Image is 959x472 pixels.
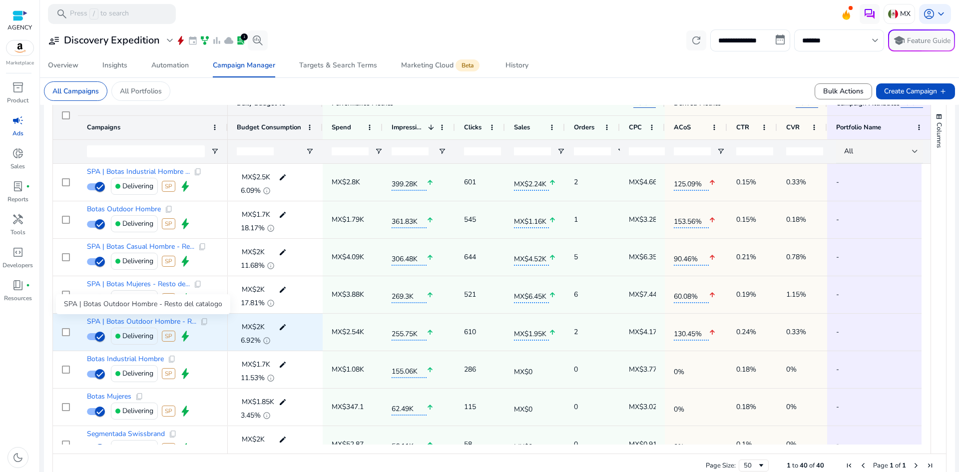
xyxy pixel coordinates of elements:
[122,176,153,196] p: Delivering
[884,86,947,96] span: Create Campaign
[241,33,248,40] div: 1
[87,318,196,325] span: SPA | Botas Outdoor Hombre - R...
[815,83,872,99] button: Bulk Actions
[276,395,289,410] mat-icon: edit
[12,147,24,159] span: donut_small
[915,99,923,107] span: keyboard_arrow_right
[786,359,797,380] p: 0%
[276,207,289,222] mat-icon: edit
[557,147,565,155] button: Open Filter Menu
[574,434,578,455] p: 0
[869,34,881,46] span: keyboard_arrow_down
[179,368,191,380] span: bolt
[48,62,78,69] div: Overview
[135,393,143,401] span: content_copy
[87,168,190,175] span: SPA | Botas Industrial Hombre ...
[120,86,162,96] p: All Portfolios
[89,8,98,19] span: /
[786,209,806,230] p: 0.18%
[392,123,424,132] span: Impressions
[800,461,808,470] span: 40
[736,359,756,380] p: 0.18%
[151,62,189,69] div: Automation
[549,247,556,268] mat-icon: arrow_upward
[12,279,24,291] span: book_4
[648,99,656,107] span: keyboard_arrow_right
[514,123,530,132] span: Sales
[162,293,175,304] span: SP
[276,432,289,447] mat-icon: edit
[674,174,709,191] span: 125.09%
[169,430,177,438] span: content_copy
[816,461,824,470] span: 40
[263,337,271,345] span: info
[198,243,206,251] span: content_copy
[836,322,923,342] span: -
[629,172,657,192] p: MX$4.66
[907,36,951,46] p: Feature Guide
[786,397,797,417] p: 0%
[176,35,186,45] span: bolt
[242,285,265,294] span: MX$2K
[736,322,756,342] p: 0.24%
[242,247,265,257] span: MX$2K
[427,397,434,418] mat-icon: arrow_upward
[744,461,757,470] div: 50
[276,245,289,260] mat-icon: edit
[709,247,716,268] mat-icon: arrow_upward
[6,40,33,55] img: amazon.svg
[224,35,234,45] span: cloud
[200,318,208,326] span: content_copy
[10,228,25,237] p: Tools
[4,294,32,303] p: Resources
[12,180,24,192] span: lab_profile
[122,438,153,459] p: Delivering
[332,247,364,267] p: MX$4.09K
[87,431,165,438] span: Segmentada Swissbrand
[168,355,176,363] span: content_copy
[736,434,752,455] p: 0.1%
[786,247,806,267] p: 0.78%
[211,147,219,155] button: Open Filter Menu
[87,206,161,213] span: Botas Outdoor Hombre
[427,285,434,305] mat-icon: arrow_upward
[736,172,756,192] p: 0.15%
[64,34,160,46] h3: Discovery Expedition
[549,210,556,230] mat-icon: arrow_upward
[845,462,853,470] div: First Page
[267,299,275,307] span: info
[299,62,377,69] div: Targets & Search Terms
[464,209,476,230] p: 545
[375,147,383,155] button: Open Filter Menu
[617,147,625,155] button: Open Filter Menu
[179,180,191,192] span: bolt
[549,322,556,343] mat-icon: arrow_upward
[514,399,549,415] span: MX$0
[267,374,275,382] span: info
[242,322,265,332] span: MX$2K
[242,397,274,407] span: MX$1.85K
[574,397,578,417] p: 0
[686,30,706,50] button: refresh
[859,462,867,470] div: Previous Page
[836,172,923,192] span: -
[401,61,481,69] div: Marketing Cloud
[122,326,153,346] p: Delivering
[736,284,756,305] p: 0.19%
[549,172,556,193] mat-icon: arrow_upward
[709,322,716,343] mat-icon: arrow_upward
[574,172,578,192] p: 2
[332,359,364,380] p: MX$1.08K
[464,123,481,132] span: Clicks
[7,96,28,105] p: Product
[162,331,175,342] span: SP
[188,35,198,45] span: event
[162,443,175,454] span: SP
[717,147,725,155] button: Open Filter Menu
[505,62,528,69] div: History
[514,324,549,341] span: MX$1.95K
[674,211,709,228] span: 153.56%
[2,261,33,270] p: Developers
[464,434,472,455] p: 58
[392,249,427,266] span: 306.48K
